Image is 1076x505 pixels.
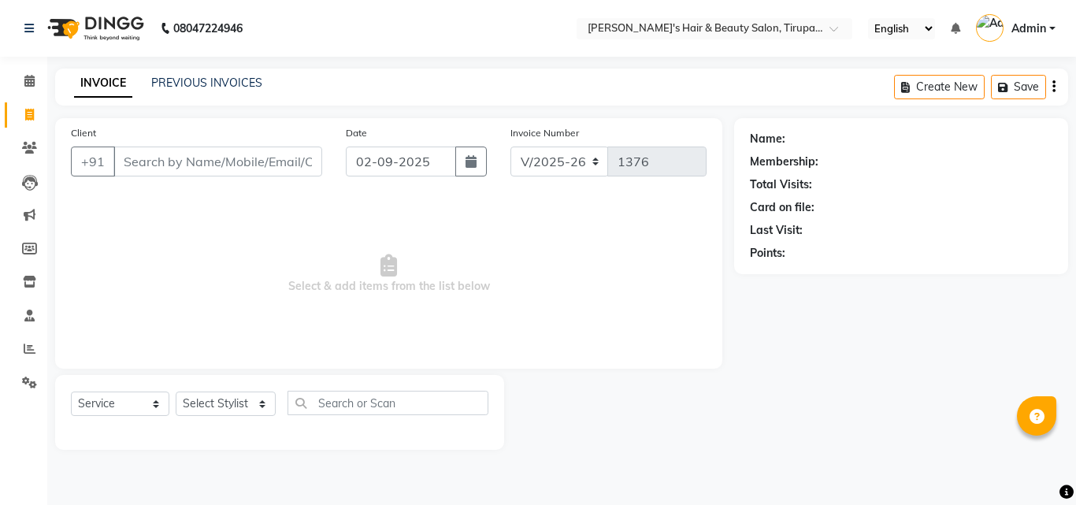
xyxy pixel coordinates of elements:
span: Select & add items from the list below [71,195,707,353]
div: Membership: [750,154,818,170]
label: Invoice Number [510,126,579,140]
img: Admin [976,14,1004,42]
div: Name: [750,131,785,147]
label: Client [71,126,96,140]
button: +91 [71,147,115,176]
label: Date [346,126,367,140]
input: Search by Name/Mobile/Email/Code [113,147,322,176]
div: Last Visit: [750,222,803,239]
div: Points: [750,245,785,262]
div: Total Visits: [750,176,812,193]
img: logo [40,6,148,50]
button: Create New [894,75,985,99]
span: Admin [1011,20,1046,37]
iframe: chat widget [1010,442,1060,489]
button: Save [991,75,1046,99]
div: Card on file: [750,199,814,216]
input: Search or Scan [288,391,488,415]
a: INVOICE [74,69,132,98]
a: PREVIOUS INVOICES [151,76,262,90]
b: 08047224946 [173,6,243,50]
